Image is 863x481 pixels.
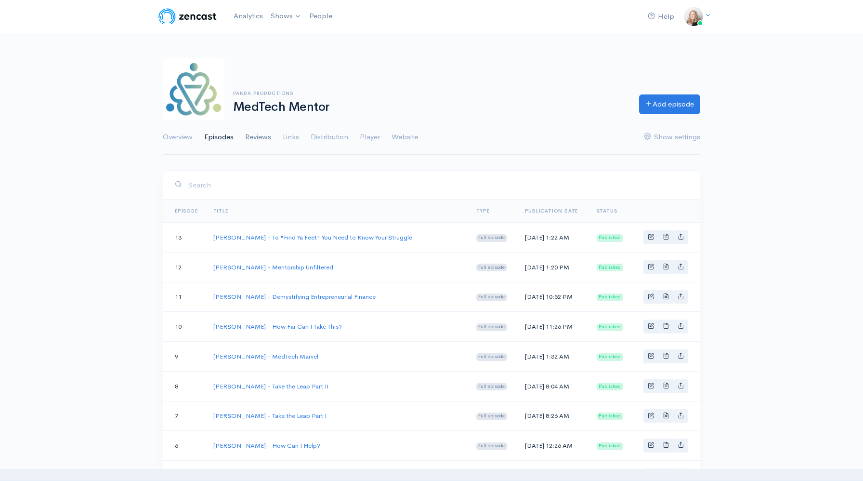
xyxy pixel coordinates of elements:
td: [DATE] 10:52 PM [517,282,589,312]
a: Distribution [311,120,348,155]
td: [DATE] 8:04 AM [517,371,589,401]
div: Basic example [643,230,688,244]
a: Add episode [639,94,700,114]
span: Published [597,442,624,450]
td: 11 [163,282,206,312]
a: Show settings [644,120,700,155]
a: Reviews [245,120,271,155]
div: Basic example [643,349,688,363]
td: 8 [163,371,206,401]
span: Full episode [476,413,508,420]
span: Full episode [476,264,508,271]
td: [DATE] 1:32 AM [517,342,589,372]
div: Basic example [643,409,688,423]
td: [DATE] 8:26 AM [517,401,589,431]
span: Full episode [476,294,508,301]
h1: MedTech Mentor [233,100,628,114]
td: 6 [163,431,206,461]
a: Help [644,6,678,27]
span: Published [597,353,624,361]
span: Published [597,413,624,420]
td: [DATE] 1:22 AM [517,223,589,253]
td: 7 [163,401,206,431]
a: [PERSON_NAME] - How Far Can I Take This? [213,322,342,331]
div: Basic example [643,320,688,334]
span: Full episode [476,353,508,361]
span: Published [597,323,624,331]
a: [PERSON_NAME] - Mentorship Unfiltered [213,263,333,271]
span: Full episode [476,442,508,450]
span: Published [597,294,624,301]
a: Analytics [230,6,267,27]
a: Overview [163,120,193,155]
a: Shows [267,6,305,27]
span: Published [597,234,624,242]
div: Basic example [643,379,688,393]
a: Website [392,120,418,155]
a: Links [283,120,299,155]
td: 13 [163,223,206,253]
a: [PERSON_NAME] - How Can I Help? [213,441,320,450]
a: [PERSON_NAME] - To "Find Ya Feet" You Need to Know Your Struggle [213,233,412,241]
h6: Panda Productions [233,91,628,96]
span: Full episode [476,234,508,242]
div: Basic example [643,260,688,274]
a: People [305,6,336,27]
a: Player [360,120,380,155]
td: [DATE] 11:26 PM [517,312,589,342]
a: Type [476,208,490,214]
a: [PERSON_NAME] - MedTech Marvel [213,352,318,361]
a: Episodes [204,120,234,155]
span: Published [597,264,624,271]
td: 9 [163,342,206,372]
div: Basic example [643,290,688,304]
img: ... [684,7,703,26]
td: [DATE] 1:20 PM [517,252,589,282]
span: Published [597,383,624,390]
span: Full episode [476,383,508,390]
span: Status [597,208,617,214]
div: Basic example [643,439,688,453]
a: [PERSON_NAME] - Take the Leap Part I [213,412,327,420]
span: Full episode [476,323,508,331]
td: 12 [163,252,206,282]
a: Publication date [525,208,578,214]
a: Episode [175,208,198,214]
a: Title [213,208,228,214]
td: [DATE] 12:26 AM [517,431,589,461]
img: ZenCast Logo [157,7,218,26]
input: Search [188,175,688,195]
td: 10 [163,312,206,342]
a: [PERSON_NAME] - Demystifying Entrepreneurial Finance [213,293,376,301]
a: [PERSON_NAME] - Take the Leap Part II [213,382,328,390]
